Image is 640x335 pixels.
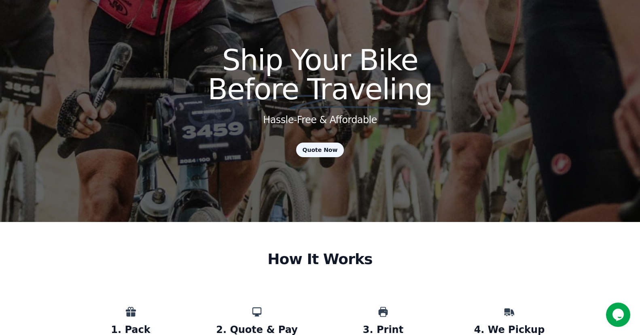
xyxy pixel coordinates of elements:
iframe: chat widget [606,303,632,327]
a: Quote Now [296,143,344,157]
h2: Hassle-Free & Affordable [263,113,377,126]
span: Before Traveling [208,72,432,106]
h2: How It Works [184,251,456,267]
h1: Ship Your Bike [139,45,501,104]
